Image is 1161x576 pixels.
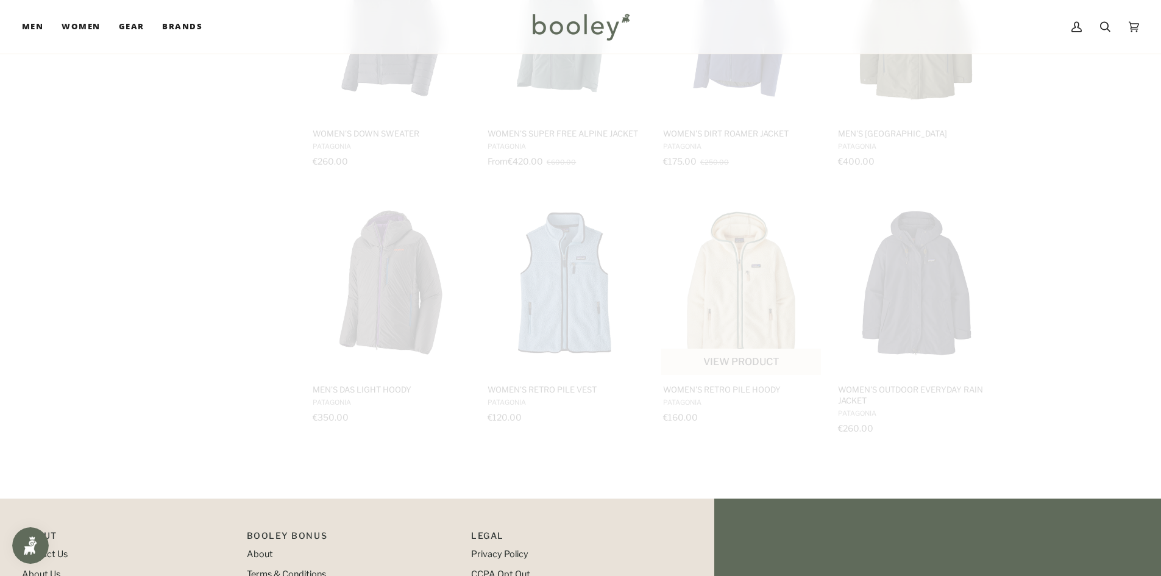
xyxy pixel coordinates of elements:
p: Pipeline_Footer Sub [471,529,684,548]
p: Pipeline_Footer Main [22,529,235,548]
a: About [247,549,273,560]
span: Brands [162,21,202,33]
iframe: Button to open loyalty program pop-up [12,527,49,564]
p: Booley Bonus [247,529,460,548]
span: Gear [119,21,144,33]
img: Booley [527,9,634,44]
a: Privacy Policy [471,549,528,560]
span: Men [22,21,43,33]
span: Women [62,21,100,33]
